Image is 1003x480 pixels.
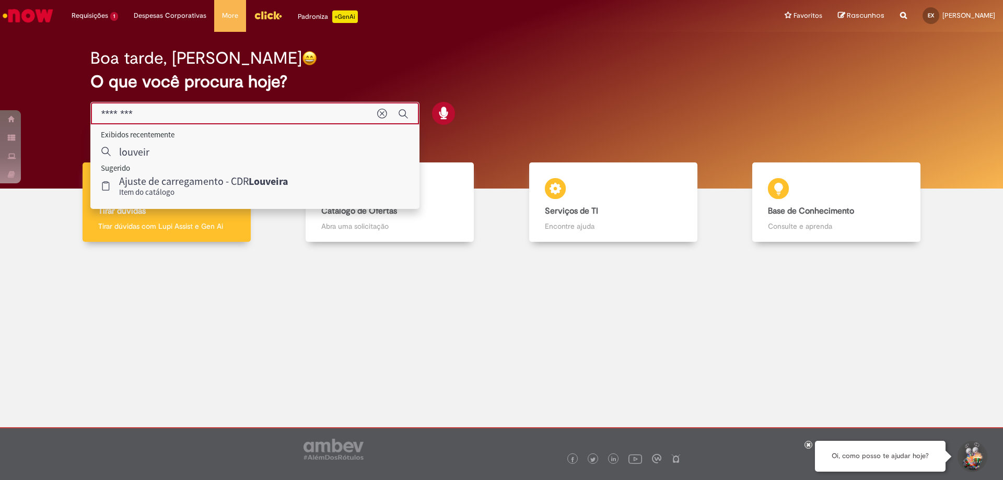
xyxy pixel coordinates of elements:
[134,10,206,21] span: Despesas Corporativas
[72,10,108,21] span: Requisições
[501,162,725,242] a: Serviços de TI Encontre ajuda
[545,206,598,216] b: Serviços de TI
[768,221,905,231] p: Consulte e aprenda
[652,454,661,463] img: logo_footer_workplace.png
[90,49,302,67] h2: Boa tarde, [PERSON_NAME]
[794,10,822,21] span: Favoritos
[570,457,575,462] img: logo_footer_facebook.png
[304,439,364,460] img: logo_footer_ambev_rotulo_gray.png
[222,10,238,21] span: More
[98,206,146,216] b: Tirar dúvidas
[1,5,55,26] img: ServiceNow
[110,12,118,21] span: 1
[254,7,282,23] img: click_logo_yellow_360x200.png
[98,221,235,231] p: Tirar dúvidas com Lupi Assist e Gen Ai
[321,221,458,231] p: Abra uma solicitação
[956,441,987,472] button: Iniciar Conversa de Suporte
[298,10,358,23] div: Padroniza
[671,454,681,463] img: logo_footer_naosei.png
[928,12,934,19] span: EX
[725,162,949,242] a: Base de Conhecimento Consulte e aprenda
[302,51,317,66] img: happy-face.png
[768,206,854,216] b: Base de Conhecimento
[838,11,884,21] a: Rascunhos
[942,11,995,20] span: [PERSON_NAME]
[90,73,913,91] h2: O que você procura hoje?
[847,10,884,20] span: Rascunhos
[628,452,642,465] img: logo_footer_youtube.png
[332,10,358,23] p: +GenAi
[611,456,616,463] img: logo_footer_linkedin.png
[55,162,278,242] a: Tirar dúvidas Tirar dúvidas com Lupi Assist e Gen Ai
[815,441,946,472] div: Oi, como posso te ajudar hoje?
[321,206,397,216] b: Catálogo de Ofertas
[545,221,682,231] p: Encontre ajuda
[590,457,596,462] img: logo_footer_twitter.png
